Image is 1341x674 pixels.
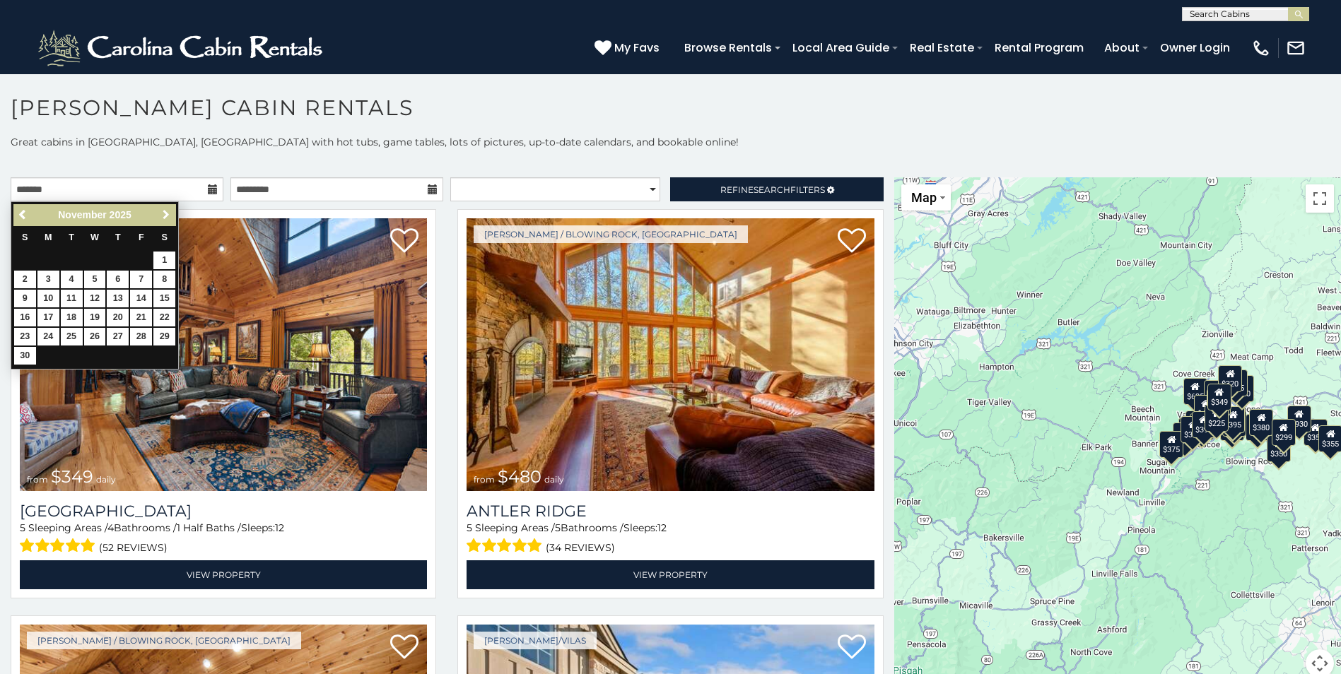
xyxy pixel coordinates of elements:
span: Next [160,209,172,220]
span: from [27,474,48,485]
span: Sunday [22,232,28,242]
a: 5 [84,271,106,288]
a: Antler Ridge from $480 daily [467,218,874,491]
a: 25 [61,328,83,345]
span: Previous [18,209,29,220]
a: [PERSON_NAME]/Vilas [474,632,597,649]
span: Friday [139,232,144,242]
div: $375 [1159,431,1183,458]
span: Search [754,184,790,195]
a: Rental Program [988,35,1091,60]
span: Map [911,190,937,205]
a: View Property [20,560,427,589]
div: $299 [1271,419,1295,446]
a: View Property [467,560,874,589]
span: $480 [498,466,541,487]
img: mail-regular-white.png [1286,38,1306,58]
div: $350 [1267,435,1291,462]
a: 24 [37,328,59,345]
a: RefineSearchFilters [670,177,883,201]
a: Antler Ridge [467,502,874,521]
a: 23 [14,328,36,345]
span: 5 [467,521,472,534]
a: Local Area Guide [785,35,896,60]
span: 4 [107,521,114,534]
a: 7 [130,271,152,288]
div: $349 [1207,384,1231,410]
a: Owner Login [1153,35,1237,60]
a: Previous [15,206,33,224]
span: Thursday [115,232,121,242]
img: White-1-2.png [35,27,329,69]
a: 15 [153,290,175,307]
a: 1 [153,252,175,269]
a: 29 [153,328,175,345]
h3: Diamond Creek Lodge [20,502,427,521]
div: $410 [1194,395,1218,422]
a: 4 [61,271,83,288]
a: 3 [37,271,59,288]
span: Monday [45,232,52,242]
a: 21 [130,309,152,326]
a: 18 [61,309,83,326]
span: Wednesday [90,232,99,242]
span: 12 [657,521,667,534]
a: 14 [130,290,152,307]
span: (34 reviews) [546,538,615,557]
a: 13 [107,290,129,307]
div: $380 [1249,409,1273,436]
span: November [58,209,106,220]
a: 20 [107,309,129,326]
a: 17 [37,309,59,326]
a: Add to favorites [390,633,418,663]
div: $395 [1192,411,1216,438]
a: 19 [84,309,106,326]
a: 12 [84,290,106,307]
a: About [1097,35,1147,60]
span: Refine Filters [720,184,825,195]
a: 6 [107,271,129,288]
a: 30 [14,347,36,365]
a: 16 [14,309,36,326]
span: 5 [20,521,25,534]
span: daily [96,474,116,485]
a: Browse Rentals [677,35,779,60]
a: 28 [130,328,152,345]
span: Saturday [162,232,168,242]
span: 1 Half Baths / [177,521,241,534]
a: Add to favorites [838,227,866,256]
div: $395 [1221,406,1245,433]
span: 5 [555,521,561,534]
a: [GEOGRAPHIC_DATA] [20,502,427,521]
div: $320 [1218,365,1242,392]
a: [PERSON_NAME] / Blowing Rock, [GEOGRAPHIC_DATA] [27,632,301,649]
img: phone-regular-white.png [1251,38,1271,58]
a: 11 [61,290,83,307]
a: 26 [84,328,106,345]
span: $349 [51,466,93,487]
div: Sleeping Areas / Bathrooms / Sleeps: [20,521,427,557]
div: $565 [1204,380,1228,407]
span: Tuesday [69,232,74,242]
a: Next [157,206,175,224]
div: $225 [1205,405,1229,432]
div: $930 [1287,406,1311,432]
span: daily [544,474,564,485]
a: [PERSON_NAME] / Blowing Rock, [GEOGRAPHIC_DATA] [474,225,748,243]
div: Sleeping Areas / Bathrooms / Sleeps: [467,521,874,557]
button: Toggle fullscreen view [1306,184,1334,213]
a: 27 [107,328,129,345]
a: 2 [14,271,36,288]
a: Add to favorites [390,227,418,256]
a: My Favs [595,39,663,57]
span: (52 reviews) [99,538,168,557]
span: 2025 [110,209,131,220]
div: $325 [1181,416,1205,443]
a: Real Estate [903,35,981,60]
div: $635 [1183,378,1207,405]
a: 8 [153,271,175,288]
a: 22 [153,309,175,326]
a: Add to favorites [838,633,866,663]
img: Antler Ridge [467,218,874,491]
